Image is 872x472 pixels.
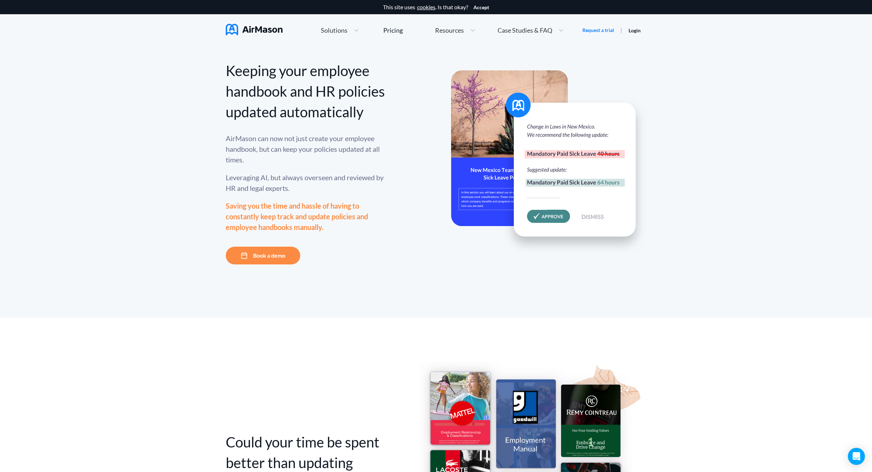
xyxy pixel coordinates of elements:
div: AirMason can now not just create your employee handbook, but can keep your policies updated at al... [226,133,385,165]
img: handbook apu [451,70,646,253]
span: Case Studies & FAQ [498,27,552,33]
a: Pricing [383,24,403,37]
button: Accept cookies [473,5,489,10]
a: Request a trial [582,27,614,34]
div: Saving you the time and hassle of having to constantly keep track and update policies and employe... [226,200,385,232]
div: Open Intercom Messenger [848,448,865,465]
span: | [620,27,622,33]
span: Solutions [321,27,347,33]
div: Pricing [383,27,403,33]
span: Resources [435,27,464,33]
div: Leveraging AI, but always overseen and reviewed by HR and legal experts. [226,172,385,193]
div: Keeping your employee handbook and HR policies updated automatically [226,60,385,122]
button: Book a demo [226,247,300,264]
a: cookies [417,4,435,10]
a: Login [629,27,641,33]
img: AirMason Logo [226,24,283,35]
